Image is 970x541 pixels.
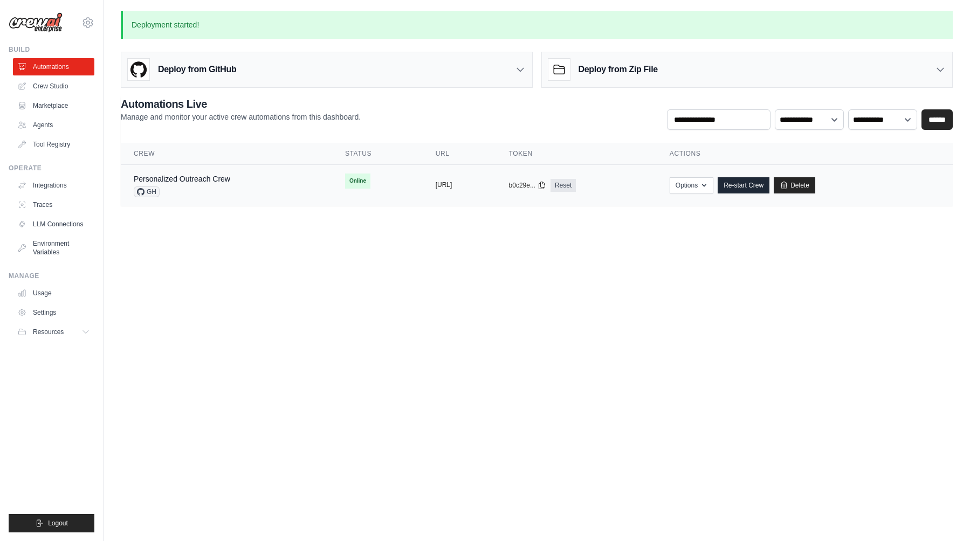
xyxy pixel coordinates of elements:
[13,116,94,134] a: Agents
[496,143,657,165] th: Token
[657,143,953,165] th: Actions
[121,112,361,122] p: Manage and monitor your active crew automations from this dashboard.
[13,196,94,213] a: Traces
[134,175,230,183] a: Personalized Outreach Crew
[551,179,576,192] a: Reset
[13,235,94,261] a: Environment Variables
[9,514,94,532] button: Logout
[121,143,332,165] th: Crew
[670,177,713,193] button: Options
[509,181,546,190] button: b0c29e...
[345,174,370,189] span: Online
[13,97,94,114] a: Marketplace
[158,63,236,76] h3: Deploy from GitHub
[13,285,94,302] a: Usage
[33,328,64,336] span: Resources
[9,164,94,172] div: Operate
[128,59,149,80] img: GitHub Logo
[13,216,94,233] a: LLM Connections
[332,143,423,165] th: Status
[579,63,658,76] h3: Deploy from Zip File
[718,177,769,193] a: Re-start Crew
[13,304,94,321] a: Settings
[13,177,94,194] a: Integrations
[121,96,361,112] h2: Automations Live
[13,78,94,95] a: Crew Studio
[48,519,68,528] span: Logout
[9,12,63,33] img: Logo
[13,323,94,341] button: Resources
[13,136,94,153] a: Tool Registry
[9,45,94,54] div: Build
[134,186,160,197] span: GH
[13,58,94,75] a: Automations
[121,11,953,39] p: Deployment started!
[9,272,94,280] div: Manage
[774,177,815,193] a: Delete
[423,143,496,165] th: URL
